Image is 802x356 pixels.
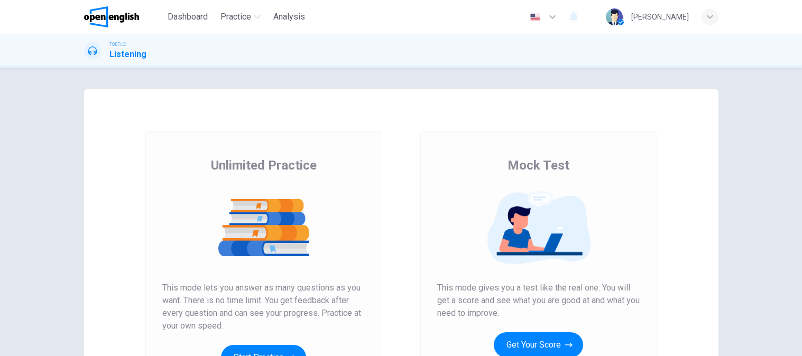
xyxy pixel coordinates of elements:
[109,41,126,48] span: TOEFL®
[273,11,305,23] span: Analysis
[508,157,569,174] span: Mock Test
[84,6,164,27] a: OpenEnglish logo
[162,282,365,332] span: This mode lets you answer as many questions as you want. There is no time limit. You get feedback...
[269,7,309,26] button: Analysis
[84,6,140,27] img: OpenEnglish logo
[211,157,317,174] span: Unlimited Practice
[606,8,623,25] img: Profile picture
[529,13,542,21] img: en
[168,11,208,23] span: Dashboard
[437,282,640,320] span: This mode gives you a test like the real one. You will get a score and see what you are good at a...
[163,7,212,26] button: Dashboard
[109,48,146,61] h1: Listening
[631,11,689,23] div: [PERSON_NAME]
[220,11,251,23] span: Practice
[216,7,265,26] button: Practice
